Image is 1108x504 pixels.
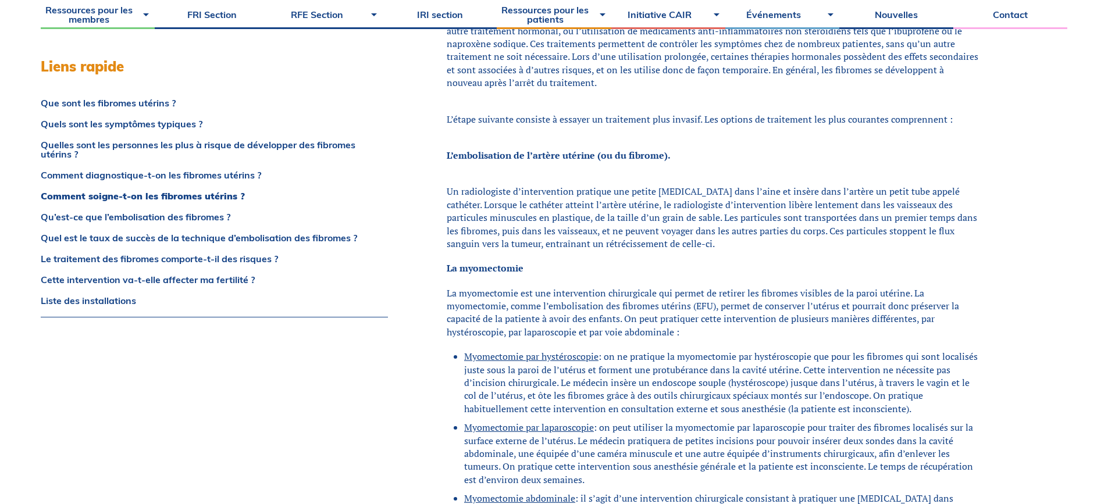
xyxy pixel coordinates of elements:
h3: Liens rapide [41,58,388,75]
div: Un radiologiste d’intervention pratique une petite [MEDICAL_DATA] dans l’aine et insère dans l’ar... [447,185,980,250]
li: : on ne pratique la myomectomie par hystéroscopie que pour les fibromes qui sont localisés juste ... [464,350,980,415]
span: Myomectomie par laparoscopie [464,421,594,434]
strong: La myomectomie [447,262,523,274]
a: Cette intervention va-t-elle affecter ma fertilité ? [41,275,388,284]
span: Myomectomie par hystéroscopie [464,350,598,363]
a: Quel est le taux de succès de la technique d’embolisation des fibromes ? [41,233,388,242]
a: Quelles sont les personnes les plus à risque de développer des fibromes utérins ? [41,140,388,159]
a: Comment soigne-t-on les fibromes utérins ? [41,191,388,201]
a: Le traitement des fibromes comporte-t-il des risques ? [41,254,388,263]
a: Qu’est-ce que l’embolisation des fibromes ? [41,212,388,221]
p: La myomectomie est une intervention chirurgicale qui permet de retirer les fibromes visibles de l... [447,287,980,339]
a: Quels sont les symptômes typiques ? [41,119,388,128]
a: Liste des installations [41,296,388,305]
div: L’étape suivante consiste à essayer un traitement plus invasif. Les options de traitement les plu... [447,113,980,126]
a: Que sont les fibromes utérins ? [41,98,388,108]
li: : on peut utiliser la myomectomie par laparoscopie pour traiter des fibromes localisés sur la sur... [464,421,980,486]
strong: L’embolisation de l’artère utérine (ou du fibrome). [447,149,671,162]
a: Comment diagnostique-t-on les fibromes utérins ? [41,170,388,180]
